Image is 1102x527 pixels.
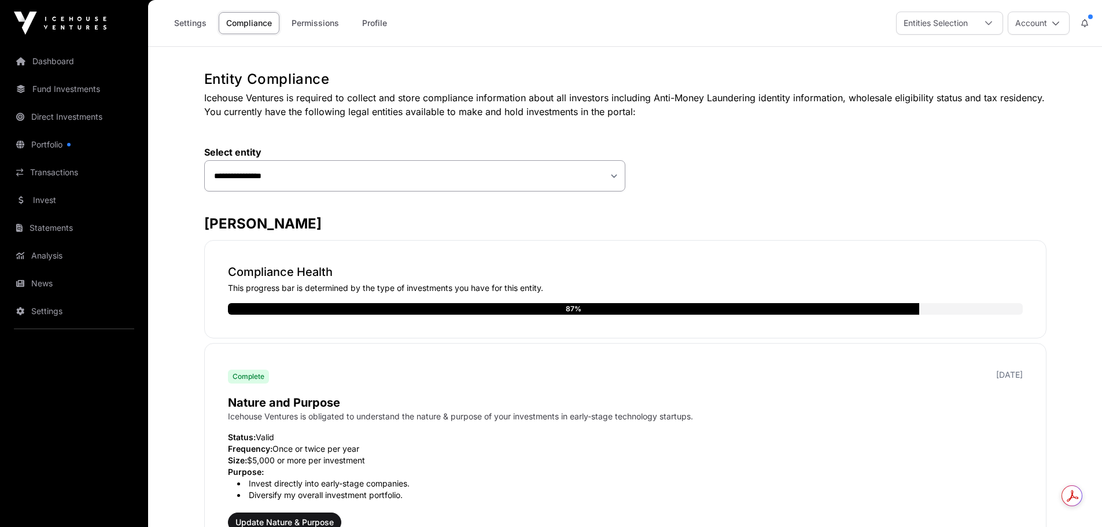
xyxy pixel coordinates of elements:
[996,369,1023,381] p: [DATE]
[237,489,1023,501] li: Diversify my overall investment portfolio.
[9,271,139,296] a: News
[228,282,1023,294] p: This progress bar is determined by the type of investments you have for this entity.
[228,466,1023,478] p: Purpose:
[204,215,1046,233] h3: [PERSON_NAME]
[9,160,139,185] a: Transactions
[233,372,264,381] span: Complete
[228,395,1023,411] p: Nature and Purpose
[897,12,975,34] div: Entities Selection
[228,264,1023,280] p: Compliance Health
[204,146,625,158] label: Select entity
[351,12,397,34] a: Profile
[566,303,581,315] div: 87%
[9,298,139,324] a: Settings
[228,443,1023,455] p: Once or twice per year
[9,104,139,130] a: Direct Investments
[228,444,272,454] span: Frequency:
[9,187,139,213] a: Invest
[14,12,106,35] img: Icehouse Ventures Logo
[9,76,139,102] a: Fund Investments
[9,243,139,268] a: Analysis
[219,12,279,34] a: Compliance
[1044,471,1102,527] iframe: Chat Widget
[228,432,1023,443] p: Valid
[204,70,1046,89] h1: Entity Compliance
[237,478,1023,489] li: Invest directly into early-stage companies.
[9,49,139,74] a: Dashboard
[1008,12,1070,35] button: Account
[9,132,139,157] a: Portfolio
[284,12,347,34] a: Permissions
[167,12,214,34] a: Settings
[228,432,256,442] span: Status:
[228,455,247,465] span: Size:
[204,91,1046,119] p: Icehouse Ventures is required to collect and store compliance information about all investors inc...
[228,455,1023,466] p: $5,000 or more per investment
[228,411,1023,422] p: Icehouse Ventures is obligated to understand the nature & purpose of your investments in early-st...
[9,215,139,241] a: Statements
